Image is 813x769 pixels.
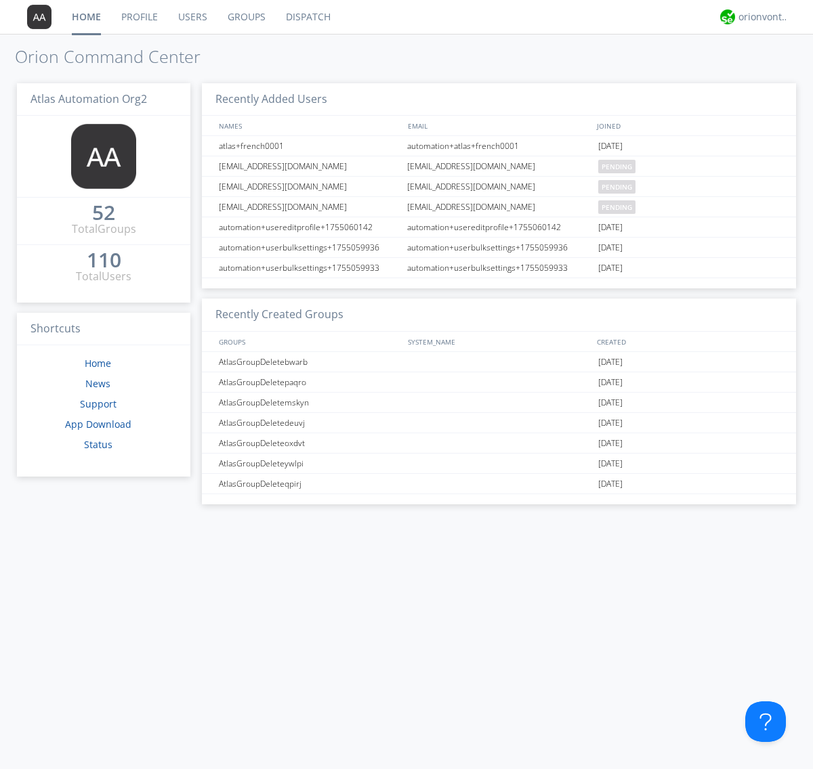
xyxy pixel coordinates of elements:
[598,136,623,156] span: [DATE]
[65,418,131,431] a: App Download
[202,454,796,474] a: AtlasGroupDeleteywlpi[DATE]
[404,258,595,278] div: automation+userbulksettings+1755059933
[72,221,136,237] div: Total Groups
[745,701,786,742] iframe: Toggle Customer Support
[215,474,403,493] div: AtlasGroupDeleteqpirj
[598,372,623,393] span: [DATE]
[215,393,403,412] div: AtlasGroupDeletemskyn
[202,238,796,258] a: automation+userbulksettings+1755059936automation+userbulksettings+1755059936[DATE]
[215,177,403,196] div: [EMAIL_ADDRESS][DOMAIN_NAME]
[598,454,623,474] span: [DATE]
[404,197,595,217] div: [EMAIL_ADDRESS][DOMAIN_NAME]
[87,253,121,267] div: 110
[87,253,121,269] a: 110
[71,124,136,189] img: 373638.png
[202,217,796,238] a: automation+usereditprofile+1755060142automation+usereditprofile+1755060142[DATE]
[215,454,403,473] div: AtlasGroupDeleteywlpi
[598,258,623,278] span: [DATE]
[202,177,796,197] a: [EMAIL_ADDRESS][DOMAIN_NAME][EMAIL_ADDRESS][DOMAIN_NAME]pending
[598,217,623,238] span: [DATE]
[593,116,783,135] div: JOINED
[202,197,796,217] a: [EMAIL_ADDRESS][DOMAIN_NAME][EMAIL_ADDRESS][DOMAIN_NAME]pending
[598,474,623,494] span: [DATE]
[598,413,623,433] span: [DATE]
[202,393,796,413] a: AtlasGroupDeletemskyn[DATE]
[404,136,595,156] div: automation+atlas+french0001
[202,372,796,393] a: AtlasGroupDeletepaqro[DATE]
[598,352,623,372] span: [DATE]
[404,332,593,351] div: SYSTEM_NAME
[202,474,796,494] a: AtlasGroupDeleteqpirj[DATE]
[202,136,796,156] a: atlas+french0001automation+atlas+french0001[DATE]
[202,413,796,433] a: AtlasGroupDeletedeuvj[DATE]
[598,393,623,413] span: [DATE]
[598,200,635,214] span: pending
[84,438,112,451] a: Status
[720,9,735,24] img: 29d36aed6fa347d5a1537e7736e6aa13
[17,313,190,346] h3: Shortcuts
[85,377,110,390] a: News
[202,352,796,372] a: AtlasGroupDeletebwarb[DATE]
[215,238,403,257] div: automation+userbulksettings+1755059936
[215,258,403,278] div: automation+userbulksettings+1755059933
[202,83,796,116] h3: Recently Added Users
[92,206,115,221] a: 52
[80,397,117,410] a: Support
[85,357,111,370] a: Home
[404,156,595,176] div: [EMAIL_ADDRESS][DOMAIN_NAME]
[215,433,403,453] div: AtlasGroupDeleteoxdvt
[593,332,783,351] div: CREATED
[202,299,796,332] h3: Recently Created Groups
[404,217,595,237] div: automation+usereditprofile+1755060142
[30,91,147,106] span: Atlas Automation Org2
[215,197,403,217] div: [EMAIL_ADDRESS][DOMAIN_NAME]
[215,352,403,372] div: AtlasGroupDeletebwarb
[598,160,635,173] span: pending
[598,180,635,194] span: pending
[598,433,623,454] span: [DATE]
[215,372,403,392] div: AtlasGroupDeletepaqro
[215,136,403,156] div: atlas+french0001
[215,332,401,351] div: GROUPS
[202,258,796,278] a: automation+userbulksettings+1755059933automation+userbulksettings+1755059933[DATE]
[738,10,789,24] div: orionvontas+atlas+automation+org2
[202,433,796,454] a: AtlasGroupDeleteoxdvt[DATE]
[404,116,593,135] div: EMAIL
[404,177,595,196] div: [EMAIL_ADDRESS][DOMAIN_NAME]
[598,238,623,258] span: [DATE]
[27,5,51,29] img: 373638.png
[404,238,595,257] div: automation+userbulksettings+1755059936
[76,269,131,284] div: Total Users
[215,156,403,176] div: [EMAIL_ADDRESS][DOMAIN_NAME]
[215,217,403,237] div: automation+usereditprofile+1755060142
[215,413,403,433] div: AtlasGroupDeletedeuvj
[92,206,115,219] div: 52
[202,156,796,177] a: [EMAIL_ADDRESS][DOMAIN_NAME][EMAIL_ADDRESS][DOMAIN_NAME]pending
[215,116,401,135] div: NAMES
